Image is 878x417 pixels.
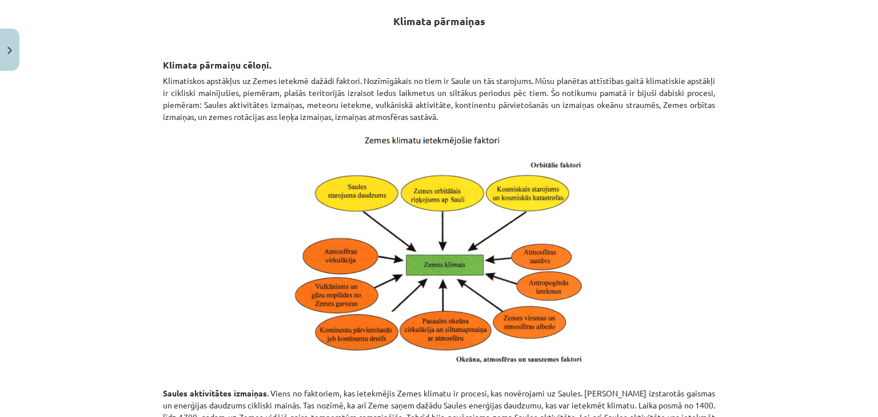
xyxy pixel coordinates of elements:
[393,14,485,27] b: Klimata pārmaiņas
[7,47,12,54] img: icon-close-lesson-0947bae3869378f0d4975bcd49f059093ad1ed9edebbc8119c70593378902aed.svg
[163,75,715,123] p: Klimatiskos apstākļus uz Zemes ietekmē dažādi faktori. Nozīmīgākais no tiem ir Saule un tās staro...
[163,59,272,71] strong: Klimata pārmaiņu cēloņi.
[163,388,267,398] strong: Saules aktivitātes izmaiņas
